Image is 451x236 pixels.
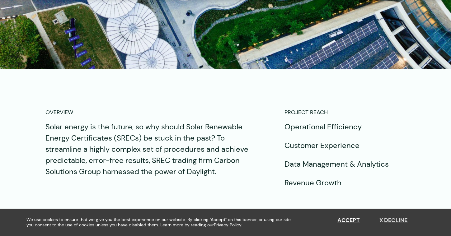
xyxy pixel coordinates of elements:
[284,177,406,188] p: Revenue Growth
[337,217,360,224] button: Accept
[284,159,406,170] p: Data Management & Analytics
[284,108,406,117] p: PROJECT REACH
[284,121,406,132] p: Operational Efficiency
[45,108,252,117] p: OVERVIEW
[26,217,297,228] span: We use cookies to ensure that we give you the best experience on our website. By clicking "Accept...
[284,140,406,151] p: Customer Experience
[214,222,242,228] a: Privacy Policy.
[45,121,252,177] p: Solar energy is the future, so why should Solar Renewable Energy Certificates (SRECs) be stuck in...
[379,217,408,224] button: Decline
